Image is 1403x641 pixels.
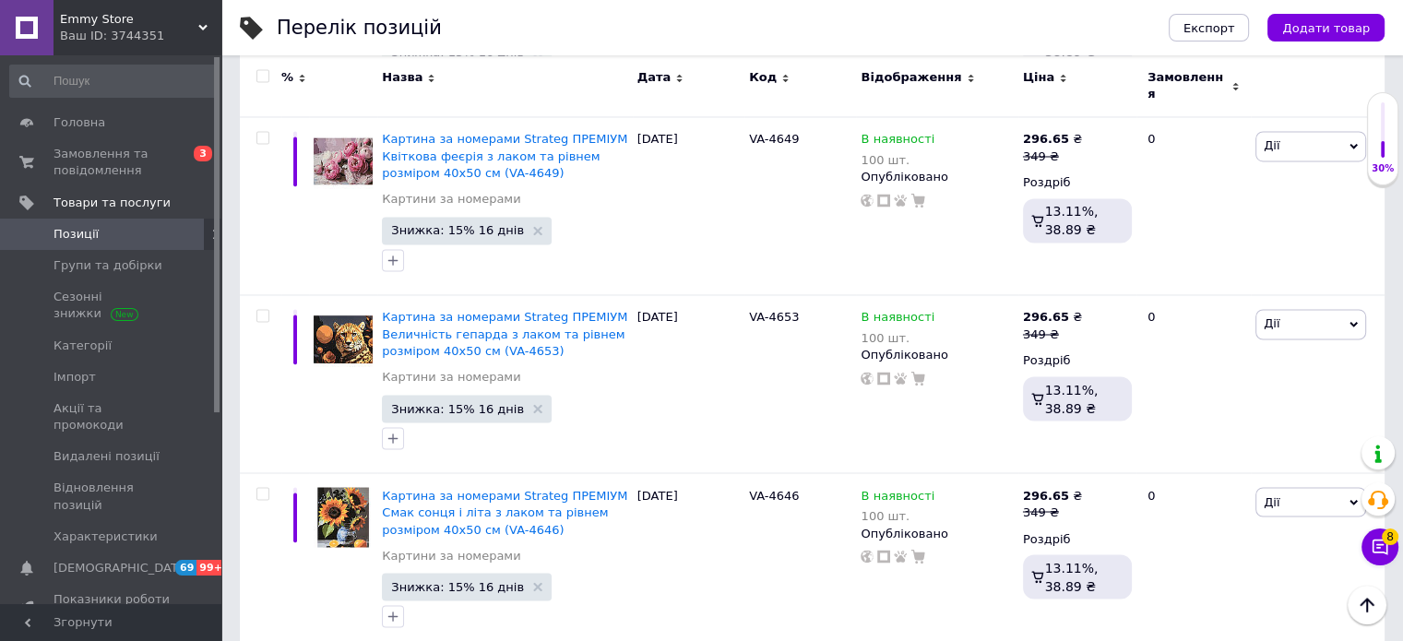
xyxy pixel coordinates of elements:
span: Експорт [1183,21,1235,35]
span: Знижка: 15% 16 днів [391,580,524,592]
div: Роздріб [1023,530,1132,547]
a: Картини за номерами [382,547,520,564]
div: Роздріб [1023,174,1132,191]
span: В наявності [861,310,934,329]
span: 69 [175,560,196,576]
button: Наверх [1348,586,1386,624]
span: Сезонні знижки [54,289,171,322]
span: Назва [382,69,422,86]
span: Дії [1264,316,1279,330]
a: Картина за номерами Strateg ПРЕМІУМ Величність гепарда з лаком та рівнем розміром 40х50 см (VA-4653) [382,310,627,357]
div: 100 шт. [861,508,934,522]
span: Акції та промокоди [54,400,171,433]
span: [DEMOGRAPHIC_DATA] [54,560,190,576]
span: 99+ [196,560,227,576]
div: ₴ [1023,487,1082,504]
span: VA-4653 [749,310,799,324]
div: 349 ₴ [1023,148,1082,165]
a: Картини за номерами [382,191,520,208]
div: Опубліковано [861,525,1013,541]
button: Додати товар [1267,14,1385,42]
span: Код [749,69,777,86]
span: Ціна [1023,69,1054,86]
div: [DATE] [633,117,744,295]
span: Товари та послуги [54,195,171,211]
div: 100 шт. [861,153,934,167]
span: 13.11%, 38.89 ₴ [1045,560,1099,593]
b: 296.65 [1023,132,1069,146]
div: Опубліковано [861,169,1013,185]
div: 100 шт. [861,331,934,345]
div: ₴ [1023,131,1082,148]
div: 0 [1136,295,1251,473]
button: Експорт [1169,14,1250,42]
span: Категорії [54,338,112,354]
input: Пошук [9,65,218,98]
a: Картина за номерами Strateg ПРЕМІУМ Смак сонця і літа з лаком та рівнем розміром 40х50 см (VA-4646) [382,488,627,535]
span: 13.11%, 38.89 ₴ [1045,382,1099,415]
div: 349 ₴ [1023,326,1082,343]
span: Відображення [861,69,961,86]
div: Роздріб [1023,352,1132,369]
div: 349 ₴ [1023,504,1082,520]
span: 8 [1382,526,1398,542]
span: Позиції [54,226,99,243]
a: Картина за номерами Strateg ПРЕМІУМ Квіткова феєрія з лаком та рівнем розміром 40х50 см (VA-4649) [382,132,627,179]
span: Знижка: 15% 16 днів [391,224,524,236]
img: Картина за номерами Strateg ПРЕМІУМ Величність гепарда з лаком та рівнем розміром 40х50 см (VA-4653) [314,309,373,368]
span: Групи та добірки [54,257,162,274]
div: 30% [1368,162,1397,175]
div: Ваш ID: 3744351 [60,28,221,44]
div: 0 [1136,117,1251,295]
span: VA-4646 [749,488,799,502]
span: Видалені позиції [54,448,160,465]
span: Дата [637,69,672,86]
span: Головна [54,114,105,131]
span: Імпорт [54,369,96,386]
b: 296.65 [1023,310,1069,324]
button: Чат з покупцем8 [1361,528,1398,565]
span: 13.11%, 38.89 ₴ [1045,204,1099,237]
span: VA-4649 [749,132,799,146]
span: Показники роботи компанії [54,591,171,624]
span: 3 [194,146,212,161]
span: Дії [1264,138,1279,152]
span: Додати товар [1282,21,1370,35]
span: Характеристики [54,528,158,545]
div: [DATE] [633,295,744,473]
div: ₴ [1023,309,1082,326]
div: Опубліковано [861,347,1013,363]
div: Перелік позицій [277,18,442,38]
span: Дії [1264,494,1279,508]
span: % [281,69,293,86]
span: Знижка: 15% 16 днів [391,402,524,414]
span: Emmy Store [60,11,198,28]
img: Картина за номерами Strateg ПРЕМІУМ Квіткова феєрія з лаком та рівнем розміром 40х50 см (VA-4649) [314,131,373,190]
img: Картина за номерами Strateg ПРЕМІУМ Смак сонця і літа з лаком та рівнем розміром 40х50 см (VA-4646) [314,487,373,546]
span: Відновлення позицій [54,480,171,513]
span: Замовлення [1147,69,1227,102]
b: 296.65 [1023,488,1069,502]
span: В наявності [861,132,934,151]
a: Картини за номерами [382,369,520,386]
span: Замовлення та повідомлення [54,146,171,179]
span: В наявності [861,488,934,507]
